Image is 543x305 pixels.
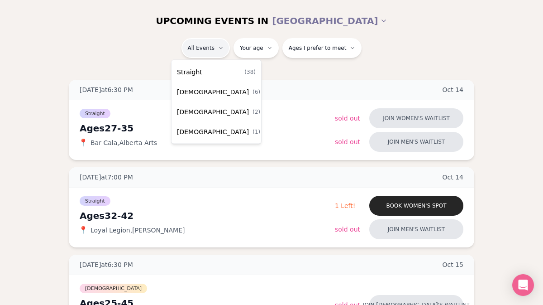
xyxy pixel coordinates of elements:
span: ( 2 ) [252,108,260,116]
span: [DEMOGRAPHIC_DATA] [177,87,249,97]
span: [DEMOGRAPHIC_DATA] [177,107,249,116]
span: ( 1 ) [252,128,260,136]
span: [DEMOGRAPHIC_DATA] [177,127,249,136]
span: ( 6 ) [252,88,260,96]
span: Straight [177,68,202,77]
span: ( 38 ) [244,68,256,76]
